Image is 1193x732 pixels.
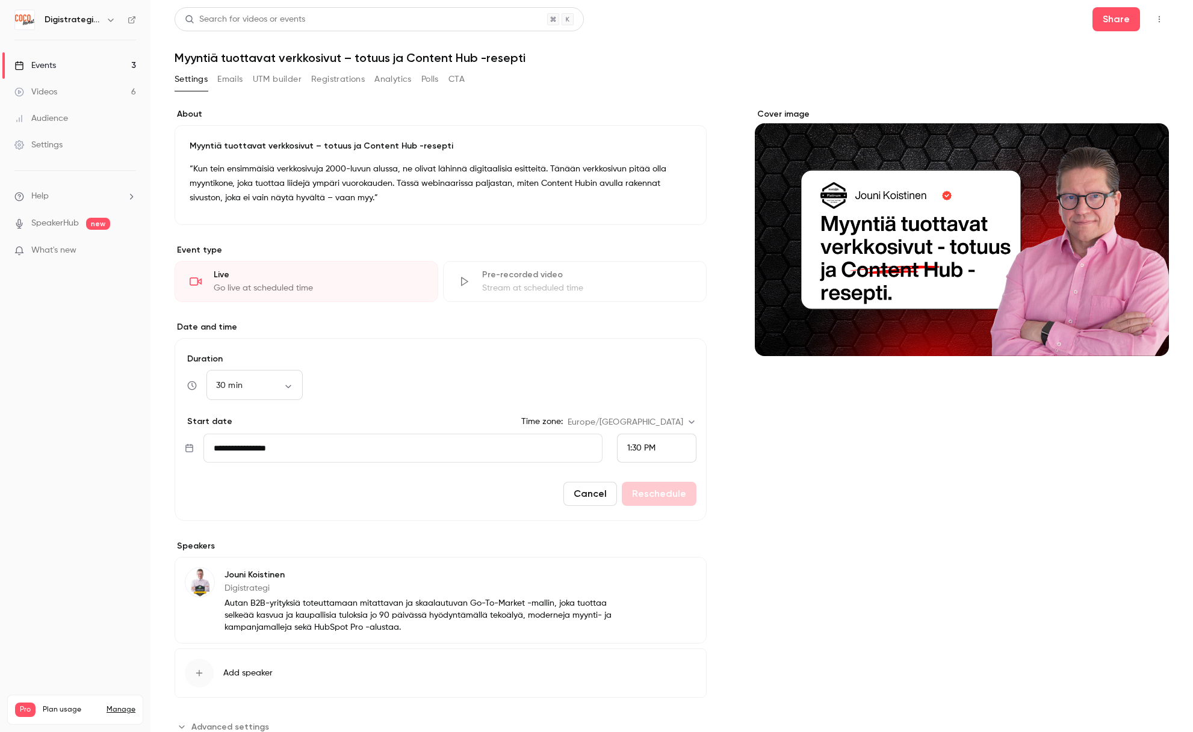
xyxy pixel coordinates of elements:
label: Speakers [175,540,707,552]
p: Event type [175,244,707,256]
div: From [617,434,696,463]
button: CTA [448,70,465,89]
div: Pre-recorded videoStream at scheduled time [443,261,707,302]
a: Manage [107,705,135,715]
section: Cover image [755,108,1169,356]
div: Stream at scheduled time [482,282,692,294]
span: Plan usage [43,705,99,715]
button: Share [1092,7,1140,31]
span: 1:30 PM [627,444,655,452]
p: Autan B2B-yrityksiä toteuttamaan mitattavan ja skaalautuvan Go-To-Market -mallin, joka tuottaa se... [225,597,628,633]
label: About [175,108,707,120]
div: Search for videos or events [185,13,305,26]
p: Digistrategi [225,582,628,594]
p: Start date [185,416,232,428]
div: Pre-recorded video [482,269,692,281]
h1: Myyntiä tuottavat verkkosivut – totuus ja Content Hub -resepti [175,51,1169,65]
h6: Digistrategi [PERSON_NAME] [45,14,101,26]
p: Jouni Koistinen [225,569,628,581]
span: Help [31,190,49,203]
button: Emails [217,70,243,89]
span: Add speaker [223,667,273,679]
li: help-dropdown-opener [14,190,136,203]
button: Registrations [311,70,365,89]
div: Live [214,269,423,281]
p: “Kun tein ensimmäisiä verkkosivuja 2000-luvun alussa, ne olivat lähinnä digitaalisia esitteitä. T... [190,162,692,205]
label: Duration [185,353,696,365]
button: Cancel [563,482,617,506]
button: Analytics [374,70,412,89]
div: Videos [14,86,57,98]
button: UTM builder [253,70,302,89]
button: Polls [421,70,439,89]
div: Jouni KoistinenJouni KoistinenDigistrategiAutan B2B-yrityksiä toteuttamaan mitattavan ja skaalaut... [175,557,707,644]
div: Events [14,60,56,72]
img: Jouni Koistinen [185,568,214,597]
div: Europe/[GEOGRAPHIC_DATA] [568,416,696,428]
span: Pro [15,703,36,717]
button: Settings [175,70,208,89]
button: Add speaker [175,648,707,698]
iframe: Noticeable Trigger [122,245,136,256]
a: SpeakerHub [31,217,79,230]
div: 30 min [206,380,303,392]
div: Go live at scheduled time [214,282,423,294]
label: Date and time [175,321,707,333]
div: Settings [14,139,63,151]
span: What's new [31,244,76,257]
div: Audience [14,112,68,125]
span: new [86,218,110,230]
label: Time zone: [521,416,563,428]
label: Cover image [755,108,1169,120]
p: Myyntiä tuottavat verkkosivut – totuus ja Content Hub -resepti [190,140,692,152]
div: LiveGo live at scheduled time [175,261,438,302]
img: Digistrategi Jouni Koistinen [15,10,34,29]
